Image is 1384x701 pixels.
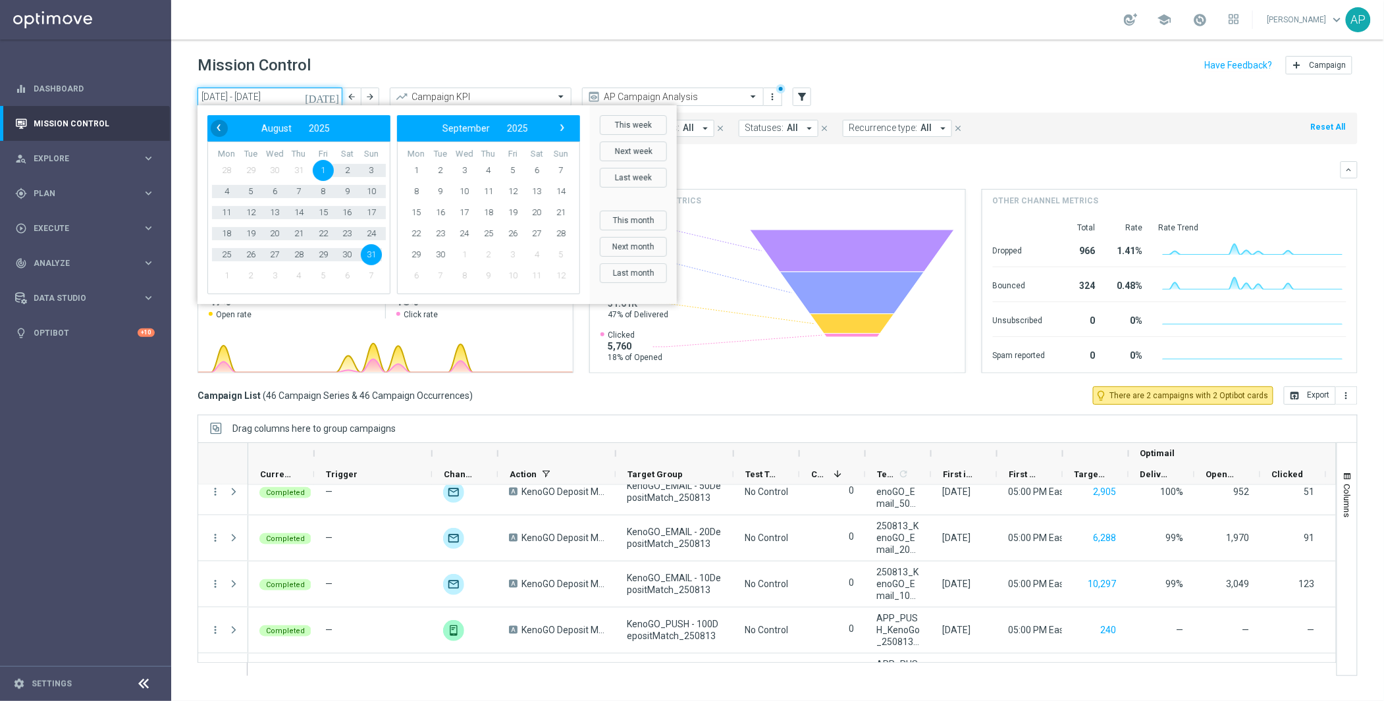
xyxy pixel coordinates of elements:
span: 29 [313,244,334,265]
button: close [952,121,964,136]
button: more_vert [1336,386,1358,405]
a: Dashboard [34,71,155,106]
div: 0.48% [1111,274,1143,295]
span: 9 [336,181,358,202]
i: more_vert [1341,390,1352,401]
ng-select: AP Campaign Analysis [582,88,764,106]
span: 22 [313,223,334,244]
button: person_search Explore keyboard_arrow_right [14,153,155,164]
i: arrow_forward [365,92,375,101]
span: Targeted Customers [1075,469,1106,479]
button: open_in_browser Export [1284,386,1336,405]
button: Last month [600,263,667,283]
i: gps_fixed [15,188,27,199]
span: › [554,119,571,136]
button: 10,297 [1086,576,1117,592]
span: ( [263,390,266,402]
span: 3 [454,160,475,181]
button: filter_alt [793,88,811,106]
span: Current Status [260,469,292,479]
span: 19 [240,223,261,244]
div: 0% [1111,309,1143,330]
span: 6 [336,265,358,286]
span: 46 Campaign Series & 46 Campaign Occurrences [266,390,469,402]
span: 4 [288,265,309,286]
span: 4 [478,160,499,181]
span: 13 [264,202,285,223]
bs-daterangepicker-container: calendar [198,105,677,304]
div: 324 [1061,274,1096,295]
span: 24 [361,223,382,244]
div: lightbulb Optibot +10 [14,328,155,338]
input: Select date range [198,88,342,106]
i: play_circle_outline [15,222,27,234]
a: Mission Control [34,106,155,141]
span: 23 [336,223,358,244]
span: Delivery Rate = Delivered / Sent [1160,486,1183,497]
span: A [509,534,518,542]
button: [DATE] [303,88,342,107]
button: track_changes Analyze keyboard_arrow_right [14,258,155,269]
span: 30 [430,244,451,265]
span: All [787,122,798,134]
button: close [818,121,830,136]
span: Drag columns here to group campaigns [232,423,396,434]
i: more_vert [209,624,221,636]
span: A [509,488,518,496]
span: KenoGO_EMAIL - 50DepositMatch_250813 [627,480,722,504]
span: Trigger [326,469,358,479]
span: 8 [313,181,334,202]
span: Click rate [404,309,438,320]
th: weekday [359,149,383,160]
span: Analyze [34,259,142,267]
div: Dropped [993,239,1046,260]
i: more_vert [209,578,221,590]
span: 1 [216,265,237,286]
span: 29 [406,244,427,265]
span: Statuses: [745,122,784,134]
label: 0 [849,531,854,542]
span: 26 [502,223,523,244]
th: weekday [335,149,359,160]
span: 18 [478,202,499,223]
button: 2,905 [1092,484,1117,500]
span: 2025 [309,123,330,134]
th: weekday [287,149,311,160]
span: 23 [430,223,451,244]
span: 1 [406,160,427,181]
h4: Other channel metrics [993,195,1099,207]
div: Rate Trend [1159,222,1346,233]
span: 20 [526,202,547,223]
div: 13 Aug 2025, Wednesday [942,486,971,498]
span: First Send Time [1009,469,1040,479]
button: gps_fixed Plan keyboard_arrow_right [14,188,155,199]
span: 9 [430,181,451,202]
img: OptiMobile Push [443,620,464,641]
span: 7 [361,265,382,286]
i: keyboard_arrow_right [142,292,155,304]
button: Next week [600,142,667,161]
span: 952 [1233,486,1249,497]
i: person_search [15,153,27,165]
span: 8 [454,265,475,286]
div: Dashboard [15,71,155,106]
span: Delivery Rate [1140,469,1172,479]
span: 21 [550,202,572,223]
span: ‹ [210,119,227,136]
th: weekday [477,149,501,160]
span: 5 [502,160,523,181]
div: Execute [15,222,142,234]
div: Analyze [15,257,142,269]
i: close [716,124,725,133]
span: All [920,122,932,134]
span: 28 [216,160,237,181]
span: Open rate [216,309,252,320]
span: August [261,123,292,134]
span: school [1158,13,1172,27]
span: 11 [216,202,237,223]
th: weekday [452,149,477,160]
span: 24 [454,223,475,244]
div: play_circle_outline Execute keyboard_arrow_right [14,223,155,234]
h3: Campaign List [198,390,473,402]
